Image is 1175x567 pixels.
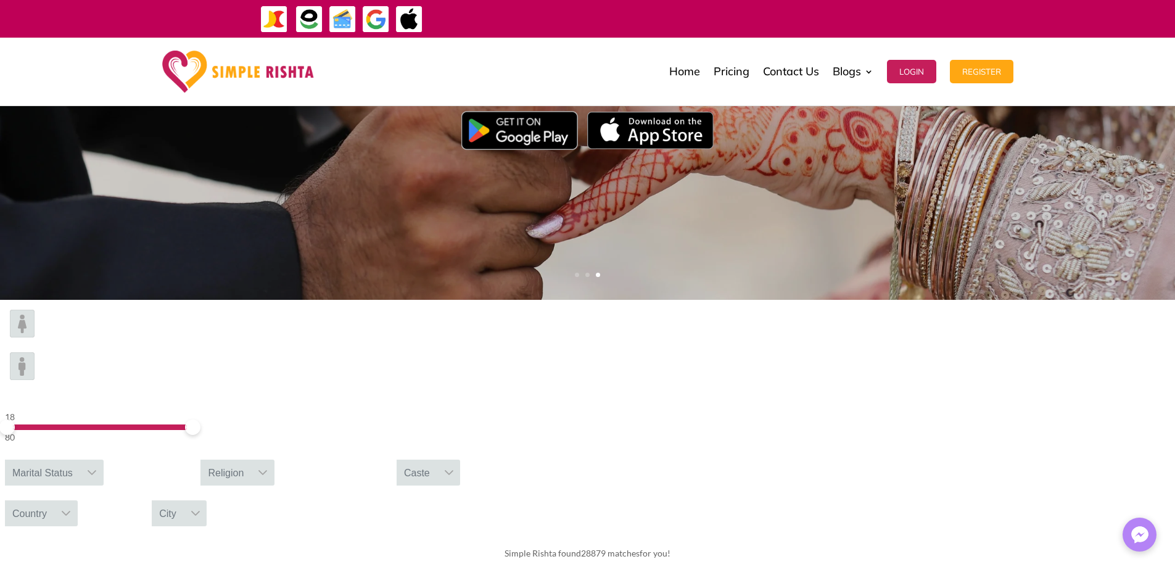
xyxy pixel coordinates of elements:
[585,273,590,277] a: 2
[461,111,578,149] img: Google Play
[295,6,323,33] img: EasyPaisa-icon
[260,6,288,33] img: JazzCash-icon
[833,41,873,102] a: Blogs
[763,41,819,102] a: Contact Us
[297,60,879,154] : We bring together tradition and technology, allowing parents and elders to take an active role in...
[950,41,1013,102] a: Register
[887,41,936,102] a: Login
[669,41,700,102] a: Home
[5,430,191,445] div: 80
[596,273,600,277] a: 3
[1128,523,1152,547] img: Messenger
[581,548,640,558] span: 28879 matches
[575,273,579,277] a: 1
[329,6,357,33] img: Credit Cards
[887,60,936,83] button: Login
[5,410,191,424] div: 18
[200,460,251,486] div: Religion
[397,460,437,486] div: Caste
[152,500,184,526] div: City
[5,500,54,526] div: Country
[950,60,1013,83] button: Register
[5,460,80,486] div: Marital Status
[395,6,423,33] img: ApplePay-icon
[714,41,749,102] a: Pricing
[505,548,670,558] span: Simple Rishta found for you!
[362,6,390,33] img: GooglePay-icon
